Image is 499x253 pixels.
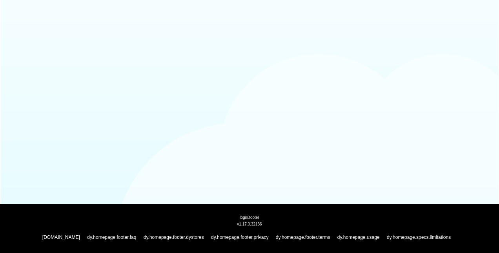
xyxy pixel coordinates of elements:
a: dy.homepage.specs.limitations [387,235,451,240]
a: dy.homepage.footer.terms [276,235,330,240]
a: dy.homepage.footer.privacy [211,235,269,240]
span: login.footer [240,214,259,220]
a: dy.homepage.footer.dystores [144,235,204,240]
a: dy.homepage.footer.faq [87,235,136,240]
a: dy.homepage.usage [337,235,380,240]
a: [DOMAIN_NAME] [42,235,80,240]
span: v1.17.0.32136 [237,222,262,226]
